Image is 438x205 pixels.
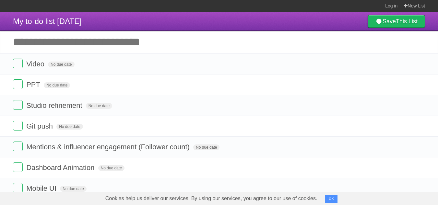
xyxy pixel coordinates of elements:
[193,144,219,150] span: No due date
[325,195,338,203] button: OK
[44,82,70,88] span: No due date
[56,124,83,130] span: No due date
[13,17,82,26] span: My to-do list [DATE]
[60,186,86,192] span: No due date
[396,18,418,25] b: This List
[26,143,191,151] span: Mentions & influencer engagement (Follower count)
[13,79,23,89] label: Done
[26,122,54,130] span: Git push
[86,103,112,109] span: No due date
[26,81,42,89] span: PPT
[26,60,46,68] span: Video
[26,164,96,172] span: Dashboard Animation
[26,101,84,109] span: Studio refinement
[13,162,23,172] label: Done
[48,62,74,67] span: No due date
[13,59,23,68] label: Done
[98,165,124,171] span: No due date
[26,184,58,192] span: Mobile UI
[13,142,23,151] label: Done
[13,121,23,131] label: Done
[13,100,23,110] label: Done
[368,15,425,28] a: SaveThis List
[99,192,324,205] span: Cookies help us deliver our services. By using our services, you agree to our use of cookies.
[13,183,23,193] label: Done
